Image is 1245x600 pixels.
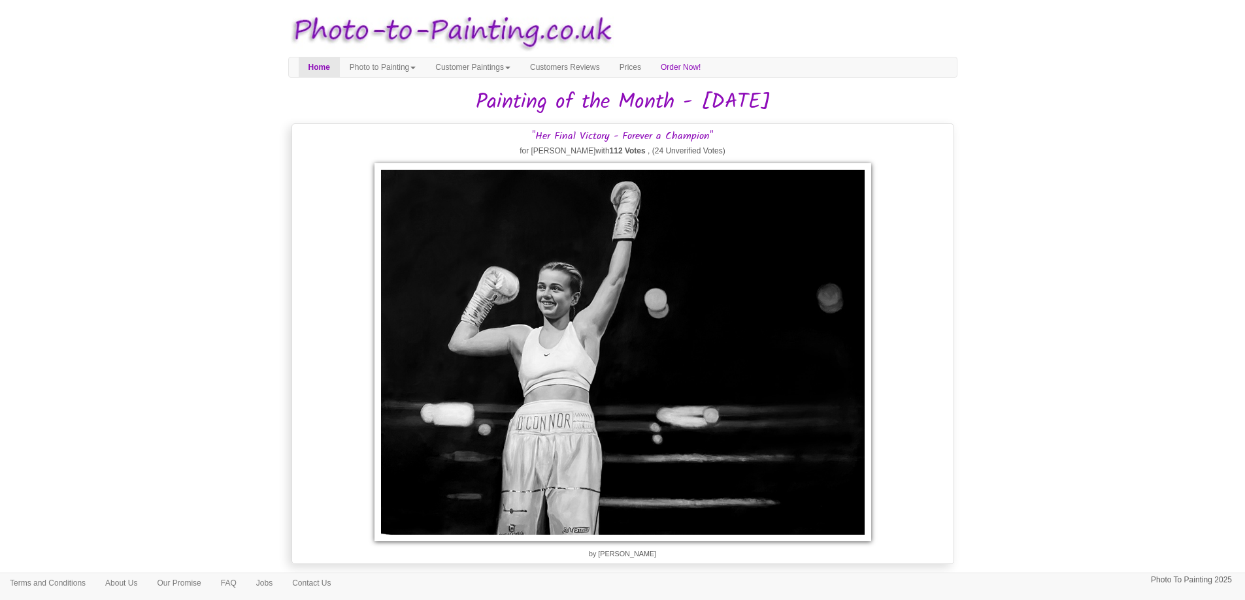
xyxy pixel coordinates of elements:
a: Jobs [246,573,282,593]
a: Our Promise [147,573,210,593]
b: 112 Votes [610,146,646,155]
span: , (24 Unverified Votes) [648,146,725,155]
a: Contact Us [282,573,340,593]
h1: Painting of the Month - [DATE] [288,91,957,114]
img: Her Final Victory - Forever a Champion [374,163,871,541]
div: for [PERSON_NAME] [291,123,954,564]
span: with [595,146,646,155]
a: FAQ [211,573,246,593]
a: Photo to Painting [340,57,425,77]
a: Customer Paintings [425,57,520,77]
img: Photo to Painting [282,7,616,57]
a: Order Now! [651,57,710,77]
h3: "Her Final Victory - Forever a Champion" [295,131,950,142]
a: About Us [95,573,147,593]
p: Photo To Painting 2025 [1151,573,1232,587]
a: Home [299,57,340,77]
a: Customers Reviews [520,57,610,77]
a: Prices [610,57,651,77]
p: by [PERSON_NAME] [295,548,950,560]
